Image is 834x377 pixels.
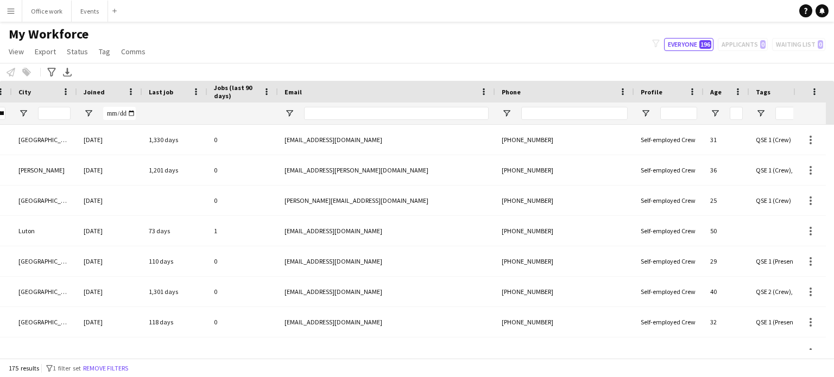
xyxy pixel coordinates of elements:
div: QSE 1 (Crew) [749,125,814,155]
div: [PHONE_NUMBER] [495,186,634,215]
div: Luton [12,216,77,246]
input: City Filter Input [38,107,71,120]
button: Open Filter Menu [502,108,511,118]
app-action-btn: Export XLSX [61,66,74,79]
div: 0 [207,307,278,337]
div: [GEOGRAPHIC_DATA] [12,337,77,367]
div: 0 [207,246,278,276]
span: Profile [641,88,662,96]
a: Tag [94,44,115,59]
div: [PHONE_NUMBER] [495,216,634,246]
div: 25 [704,186,749,215]
div: QSE 1 (Presenter), QSE 2 (Crew) [749,246,814,276]
div: [DATE] [77,307,142,337]
div: [DATE] [77,277,142,306]
div: [DATE] [77,186,142,215]
div: 50 [704,216,749,246]
a: View [4,44,28,59]
input: Profile Filter Input [660,107,697,120]
span: 1 filter set [53,364,81,372]
div: Self-employed Crew [634,307,704,337]
div: [EMAIL_ADDRESS][DOMAIN_NAME] [278,307,495,337]
div: [DATE] [77,216,142,246]
div: [DATE] [77,246,142,276]
div: QSE 1 (Crew), QSE 1 (Presenter) [749,155,814,185]
div: Self-employed Crew [634,277,704,306]
a: Export [30,44,60,59]
span: Status [67,47,88,56]
div: QSE 1 (Crew) [749,186,814,215]
div: QSE 2 (Crew), QSE 2 (Presenter) [749,277,814,306]
div: [PERSON_NAME][EMAIL_ADDRESS][DOMAIN_NAME] [278,186,495,215]
div: 118 days [142,307,207,337]
div: 110 days [142,246,207,276]
app-action-btn: Advanced filters [45,66,58,79]
button: Open Filter Menu [84,108,93,118]
div: 32 [704,307,749,337]
div: 1,201 days [142,155,207,185]
div: [EMAIL_ADDRESS][DOMAIN_NAME] [278,216,495,246]
div: 1 [207,216,278,246]
div: Self-employed Crew [634,125,704,155]
div: [PHONE_NUMBER] [495,337,634,367]
div: Self-employed Crew [634,186,704,215]
span: My Workforce [9,26,89,42]
button: Open Filter Menu [285,108,294,118]
div: [EMAIL_ADDRESS][PERSON_NAME][DOMAIN_NAME] [278,155,495,185]
div: [PHONE_NUMBER] [495,155,634,185]
button: Open Filter Menu [18,108,28,118]
button: Everyone196 [664,38,713,51]
div: 0 [207,337,278,367]
div: [PHONE_NUMBER] [495,246,634,276]
div: 1,330 days [142,125,207,155]
div: 0 [207,155,278,185]
div: 31 [704,337,749,367]
span: City [18,88,31,96]
span: Export [35,47,56,56]
div: [PHONE_NUMBER] [495,277,634,306]
div: [DATE] [77,155,142,185]
div: Self-employed Crew [634,216,704,246]
span: Phone [502,88,521,96]
div: 40 [704,277,749,306]
span: Email [285,88,302,96]
input: Email Filter Input [304,107,489,120]
button: Open Filter Menu [756,108,766,118]
a: Comms [117,44,150,59]
button: Remove filters [81,362,130,374]
div: [GEOGRAPHIC_DATA] [12,125,77,155]
span: Age [710,88,722,96]
button: Open Filter Menu [641,108,650,118]
div: [GEOGRAPHIC_DATA] [12,186,77,215]
div: 1,301 days [142,277,207,306]
div: [GEOGRAPHIC_DATA] [12,246,77,276]
div: [DATE] [77,125,142,155]
div: Self-employed Crew [634,155,704,185]
div: 29 [704,246,749,276]
div: [GEOGRAPHIC_DATA] [12,277,77,306]
div: [PHONE_NUMBER] [495,307,634,337]
span: Last job [149,88,173,96]
button: Office work [22,1,72,22]
div: 36 [704,155,749,185]
div: 0 [207,186,278,215]
span: Joined [84,88,105,96]
span: 196 [699,40,711,49]
div: [EMAIL_ADDRESS][DOMAIN_NAME] [278,337,495,367]
input: Tags Filter Input [775,107,808,120]
span: Comms [121,47,146,56]
a: Status [62,44,92,59]
div: [PERSON_NAME] [12,155,77,185]
div: QSE 2 (Crew) [749,337,814,367]
button: Open Filter Menu [710,108,720,118]
div: 0 [207,277,278,306]
div: Self-employed Crew [634,337,704,367]
div: 73 days [142,216,207,246]
div: [EMAIL_ADDRESS][DOMAIN_NAME] [278,246,495,276]
div: 320 days [142,337,207,367]
span: View [9,47,24,56]
div: [PHONE_NUMBER] [495,125,634,155]
div: Self-employed Crew [634,246,704,276]
span: Tags [756,88,770,96]
input: Phone Filter Input [521,107,628,120]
